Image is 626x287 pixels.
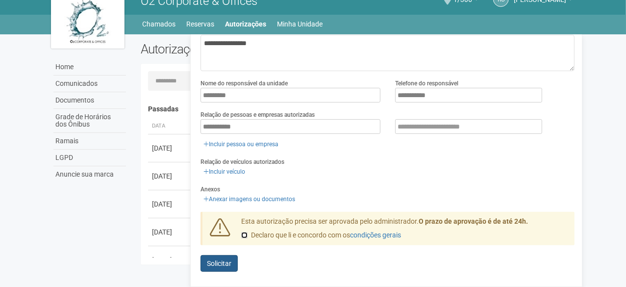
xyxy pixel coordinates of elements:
a: Ramais [53,133,126,150]
h4: Passadas [148,105,568,113]
a: Comunicados [53,76,126,92]
a: LGPD [53,150,126,166]
a: Autorizações [225,17,267,31]
strong: O prazo de aprovação é de até 24h. [419,217,528,225]
span: Solicitar [207,260,231,267]
a: Grade de Horários dos Ônibus [53,109,126,133]
div: [DATE] [152,255,188,265]
a: Chamados [143,17,176,31]
a: Anuncie sua marca [53,166,126,183]
div: [DATE] [152,171,188,181]
a: Anexar imagens ou documentos [200,194,298,205]
label: Relação de pessoas e empresas autorizadas [200,110,315,119]
div: [DATE] [152,227,188,237]
a: Documentos [53,92,126,109]
label: Anexos [200,185,220,194]
a: condições gerais [350,231,401,239]
a: Minha Unidade [277,17,323,31]
div: [DATE] [152,199,188,209]
a: Incluir veículo [200,166,248,177]
a: Home [53,59,126,76]
a: Reservas [187,17,215,31]
button: Solicitar [200,255,238,272]
label: Telefone do responsável [395,79,458,88]
div: [DATE] [152,143,188,153]
div: Esta autorização precisa ser aprovada pelo administrador. [234,217,575,245]
label: Declaro que li e concordo com os [241,231,401,240]
input: Declaro que li e concordo com oscondições gerais [241,232,248,238]
label: Nome do responsável da unidade [200,79,288,88]
th: Data [148,118,192,134]
a: Incluir pessoa ou empresa [200,139,281,150]
label: Relação de veículos autorizados [200,157,284,166]
h2: Autorizações [141,42,351,56]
